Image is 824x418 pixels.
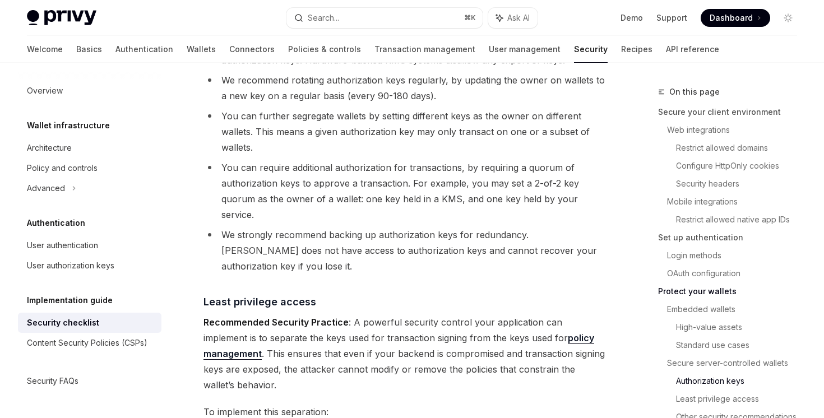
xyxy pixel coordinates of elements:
h5: Authentication [27,216,85,230]
a: Set up authentication [658,229,806,247]
li: We strongly recommend backing up authorization keys for redundancy. [PERSON_NAME] does not have a... [203,227,607,274]
a: Security headers [676,175,806,193]
a: Overview [18,81,161,101]
a: Policies & controls [288,36,361,63]
a: Connectors [229,36,275,63]
a: Content Security Policies (CSPs) [18,333,161,353]
a: Transaction management [374,36,475,63]
div: Security checklist [27,316,99,329]
a: OAuth configuration [667,264,806,282]
a: Dashboard [701,9,770,27]
div: Security FAQs [27,374,78,388]
span: Dashboard [710,12,753,24]
a: Welcome [27,36,63,63]
a: Web integrations [667,121,806,139]
div: Policy and controls [27,161,98,175]
div: User authentication [27,239,98,252]
span: : A powerful security control your application can implement is to separate the keys used for tra... [203,314,607,393]
div: Content Security Policies (CSPs) [27,336,147,350]
a: Support [656,12,687,24]
span: On this page [669,85,720,99]
a: Authentication [115,36,173,63]
li: You can require additional authorization for transactions, by requiring a quorum of authorization... [203,160,607,222]
span: Least privilege access [203,294,316,309]
a: User management [489,36,561,63]
h5: Wallet infrastructure [27,119,110,132]
h5: Implementation guide [27,294,113,307]
strong: Recommended Security Practice [203,317,349,328]
a: Secure your client environment [658,103,806,121]
a: Policy and controls [18,158,161,178]
div: User authorization keys [27,259,114,272]
div: Architecture [27,141,72,155]
a: Embedded wallets [667,300,806,318]
a: Mobile integrations [667,193,806,211]
a: Standard use cases [676,336,806,354]
span: ⌘ K [464,13,476,22]
a: Restrict allowed native app IDs [676,211,806,229]
a: Basics [76,36,102,63]
button: Toggle dark mode [779,9,797,27]
a: User authentication [18,235,161,256]
span: Ask AI [507,12,530,24]
a: Wallets [187,36,216,63]
a: Protect your wallets [658,282,806,300]
div: Advanced [27,182,65,195]
a: Architecture [18,138,161,158]
div: Search... [308,11,339,25]
a: Authorization keys [676,372,806,390]
a: Security FAQs [18,371,161,391]
a: Security checklist [18,313,161,333]
a: Secure server-controlled wallets [667,354,806,372]
div: Overview [27,84,63,97]
img: light logo [27,10,96,26]
button: Ask AI [488,8,538,28]
li: We recommend rotating authorization keys regularly, by updating the owner on wallets to a new key... [203,72,607,104]
a: Login methods [667,247,806,264]
a: Security [574,36,608,63]
a: Configure HttpOnly cookies [676,157,806,175]
a: Recipes [621,36,652,63]
a: High-value assets [676,318,806,336]
a: Demo [621,12,643,24]
a: API reference [666,36,719,63]
a: User authorization keys [18,256,161,276]
a: Least privilege access [676,390,806,408]
a: Restrict allowed domains [676,139,806,157]
li: You can further segregate wallets by setting different keys as the owner on different wallets. Th... [203,108,607,155]
button: Search...⌘K [286,8,482,28]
